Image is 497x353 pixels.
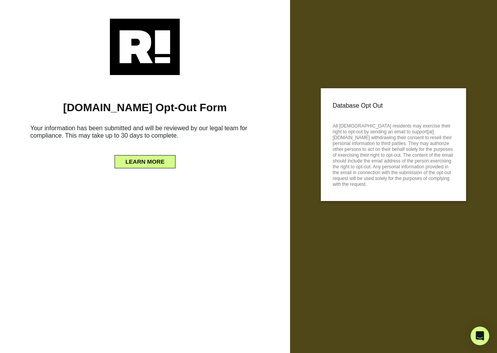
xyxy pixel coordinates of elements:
div: Open Intercom Messenger [471,327,489,345]
button: LEARN MORE [115,155,176,168]
a: LEARN MORE [115,156,176,163]
img: Retention.com [110,19,180,75]
h6: Your information has been submitted and will be reviewed by our legal team for compliance. This m... [12,121,278,145]
h1: [DOMAIN_NAME] Opt-Out Form [12,101,278,114]
p: Database Opt Out [333,100,454,112]
p: All [DEMOGRAPHIC_DATA] residents may exercise their right to opt-out by sending an email to suppo... [333,121,454,187]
